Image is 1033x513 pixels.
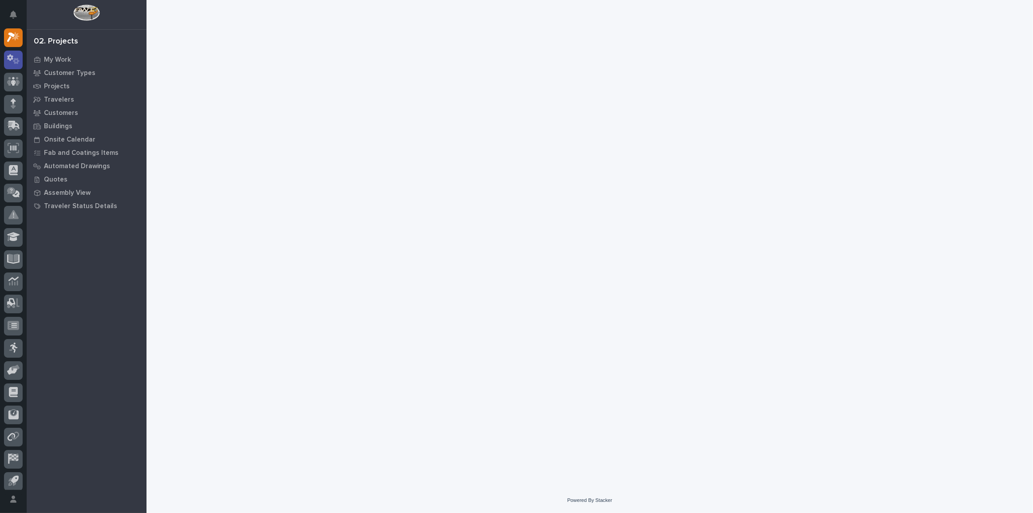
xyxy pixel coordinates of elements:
[27,173,146,186] a: Quotes
[44,109,78,117] p: Customers
[27,119,146,133] a: Buildings
[44,122,72,130] p: Buildings
[27,106,146,119] a: Customers
[44,136,95,144] p: Onsite Calendar
[27,93,146,106] a: Travelers
[44,56,71,64] p: My Work
[34,37,78,47] div: 02. Projects
[44,96,74,104] p: Travelers
[44,83,70,91] p: Projects
[27,146,146,159] a: Fab and Coatings Items
[44,69,95,77] p: Customer Types
[27,133,146,146] a: Onsite Calendar
[27,79,146,93] a: Projects
[27,159,146,173] a: Automated Drawings
[44,176,67,184] p: Quotes
[4,5,23,24] button: Notifications
[27,53,146,66] a: My Work
[27,199,146,213] a: Traveler Status Details
[27,186,146,199] a: Assembly View
[44,189,91,197] p: Assembly View
[44,149,119,157] p: Fab and Coatings Items
[44,162,110,170] p: Automated Drawings
[44,202,117,210] p: Traveler Status Details
[567,497,612,503] a: Powered By Stacker
[73,4,99,21] img: Workspace Logo
[11,11,23,25] div: Notifications
[27,66,146,79] a: Customer Types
